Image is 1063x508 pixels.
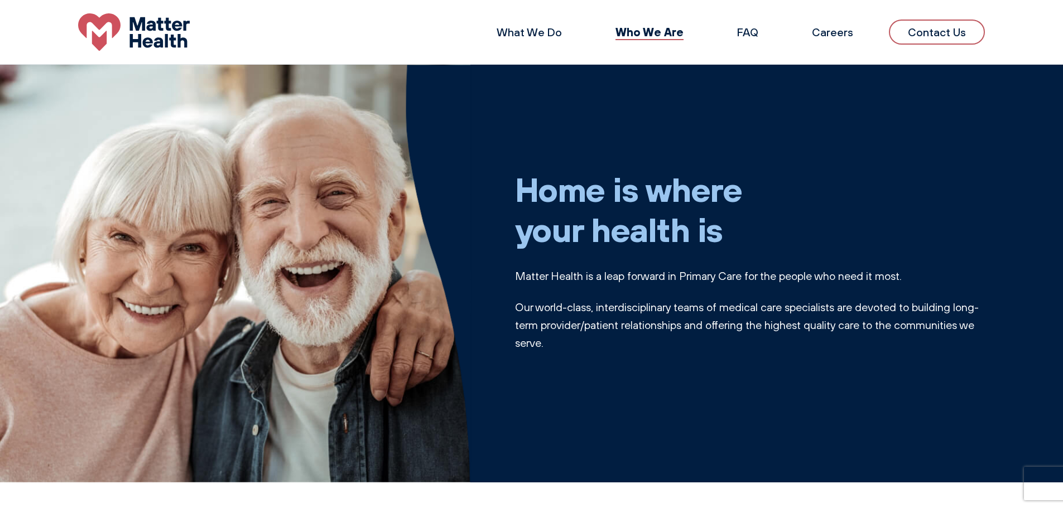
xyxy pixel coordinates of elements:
[515,298,985,352] p: Our world-class, interdisciplinary teams of medical care specialists are devoted to building long...
[812,25,853,39] a: Careers
[497,25,562,39] a: What We Do
[515,267,985,285] p: Matter Health is a leap forward in Primary Care for the people who need it most.
[615,25,684,39] a: Who We Are
[515,169,985,249] h1: Home is where your health is
[737,25,758,39] a: FAQ
[889,20,985,45] a: Contact Us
